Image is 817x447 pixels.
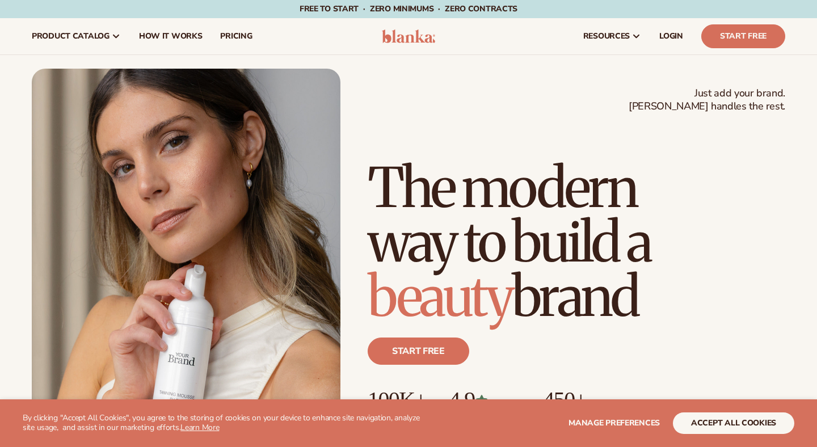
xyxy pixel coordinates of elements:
[583,32,630,41] span: resources
[23,414,427,433] p: By clicking "Accept All Cookies", you agree to the storing of cookies on your device to enhance s...
[130,18,212,54] a: How It Works
[701,24,785,48] a: Start Free
[568,412,660,434] button: Manage preferences
[368,263,512,331] span: beauty
[211,18,261,54] a: pricing
[449,387,520,412] p: 4.9
[32,32,110,41] span: product catalog
[139,32,203,41] span: How It Works
[180,422,219,433] a: Learn More
[659,32,683,41] span: LOGIN
[368,338,469,365] a: Start free
[368,387,426,412] p: 100K+
[220,32,252,41] span: pricing
[382,29,436,43] img: logo
[300,3,517,14] span: Free to start · ZERO minimums · ZERO contracts
[673,412,794,434] button: accept all cookies
[629,87,785,113] span: Just add your brand. [PERSON_NAME] handles the rest.
[568,418,660,428] span: Manage preferences
[574,18,650,54] a: resources
[543,387,629,412] p: 450+
[368,161,785,324] h1: The modern way to build a brand
[650,18,692,54] a: LOGIN
[23,18,130,54] a: product catalog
